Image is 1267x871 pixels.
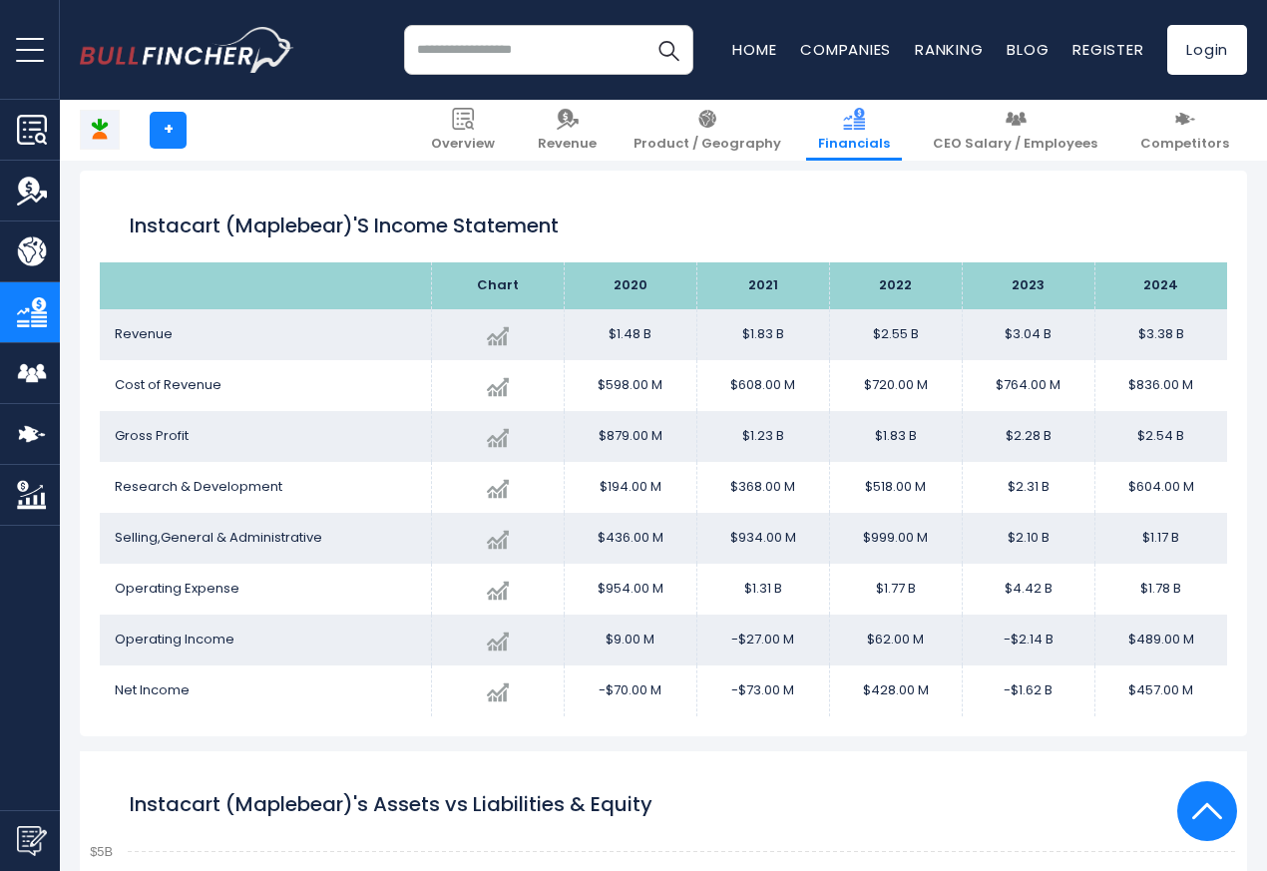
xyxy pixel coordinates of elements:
td: $2.28 B [962,411,1094,462]
td: -$27.00 M [696,615,829,665]
td: $9.00 M [564,615,696,665]
td: $934.00 M [696,513,829,564]
td: $1.83 B [696,309,829,360]
td: $1.78 B [1094,564,1227,615]
span: Overview [431,136,495,153]
a: + [150,112,187,149]
span: Operating Income [115,630,234,649]
td: $608.00 M [696,360,829,411]
td: -$2.14 B [962,615,1094,665]
span: CEO Salary / Employees [933,136,1097,153]
td: $1.83 B [829,411,962,462]
td: -$70.00 M [564,665,696,716]
td: $62.00 M [829,615,962,665]
td: $1.23 B [696,411,829,462]
a: Financials [806,100,902,161]
a: Blog [1007,39,1049,60]
span: Revenue [538,136,597,153]
td: $604.00 M [1094,462,1227,513]
td: $879.00 M [564,411,696,462]
td: $1.77 B [829,564,962,615]
td: -$73.00 M [696,665,829,716]
img: CART logo [81,111,119,149]
th: 2023 [962,262,1094,309]
td: $436.00 M [564,513,696,564]
span: Cost of Revenue [115,375,221,394]
td: $764.00 M [962,360,1094,411]
a: Overview [419,100,507,161]
img: bullfincher logo [80,27,294,73]
button: Search [643,25,693,75]
a: Competitors [1128,100,1241,161]
span: Selling,General & Administrative [115,528,322,547]
td: $1.31 B [696,564,829,615]
td: $954.00 M [564,564,696,615]
span: Competitors [1140,136,1229,153]
td: $999.00 M [829,513,962,564]
a: Product / Geography [622,100,793,161]
a: Login [1167,25,1247,75]
td: $194.00 M [564,462,696,513]
th: 2020 [564,262,696,309]
td: $3.04 B [962,309,1094,360]
a: CEO Salary / Employees [921,100,1109,161]
td: $368.00 M [696,462,829,513]
td: $2.54 B [1094,411,1227,462]
td: $489.00 M [1094,615,1227,665]
td: $518.00 M [829,462,962,513]
a: Ranking [915,39,983,60]
td: $457.00 M [1094,665,1227,716]
span: Revenue [115,324,173,343]
td: $1.48 B [564,309,696,360]
h1: Instacart (Maplebear)'s Income Statement [130,211,1197,240]
a: Go to homepage [80,27,294,73]
tspan: Instacart (Maplebear)'s Assets vs Liabilities & Equity [130,790,652,818]
td: $1.17 B [1094,513,1227,564]
td: $836.00 M [1094,360,1227,411]
td: $2.31 B [962,462,1094,513]
td: -$1.62 B [962,665,1094,716]
span: Net Income [115,680,190,699]
a: Home [732,39,776,60]
span: Research & Development [115,477,282,496]
td: $720.00 M [829,360,962,411]
a: Companies [800,39,891,60]
td: $428.00 M [829,665,962,716]
th: 2021 [696,262,829,309]
span: Operating Expense [115,579,239,598]
a: Revenue [526,100,609,161]
td: $598.00 M [564,360,696,411]
a: Register [1072,39,1143,60]
th: 2024 [1094,262,1227,309]
td: $3.38 B [1094,309,1227,360]
td: $2.55 B [829,309,962,360]
th: 2022 [829,262,962,309]
td: $4.42 B [962,564,1094,615]
td: $2.10 B [962,513,1094,564]
th: Chart [431,262,564,309]
span: Product / Geography [633,136,781,153]
span: Financials [818,136,890,153]
text: $5B [90,844,113,859]
span: Gross Profit [115,426,189,445]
